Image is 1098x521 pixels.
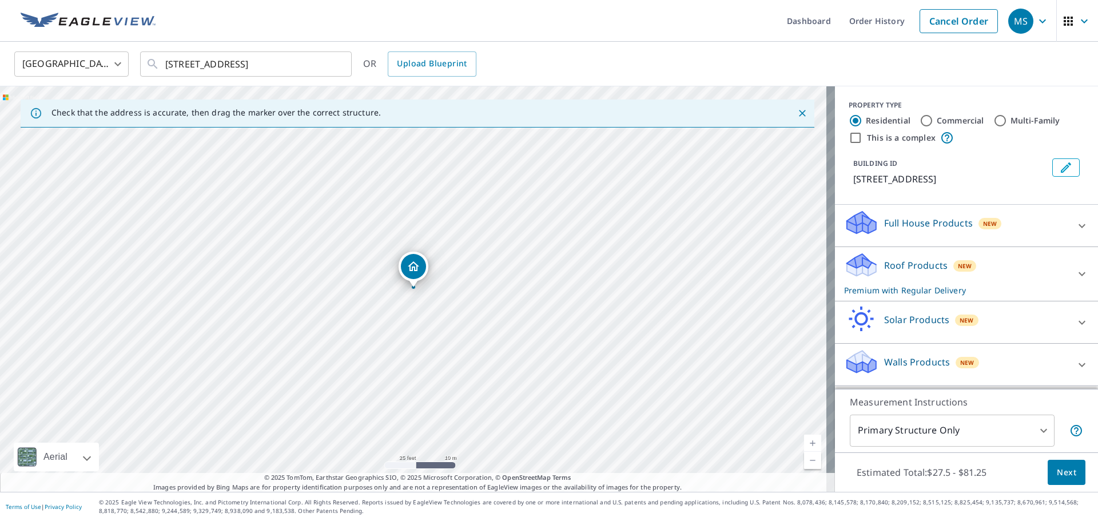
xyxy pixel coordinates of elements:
[884,216,973,230] p: Full House Products
[795,106,810,121] button: Close
[14,443,99,471] div: Aerial
[6,503,82,510] p: |
[960,358,974,367] span: New
[867,132,936,144] label: This is a complex
[51,108,381,118] p: Check that the address is accurate, then drag the marker over the correct structure.
[165,48,328,80] input: Search by address or latitude-longitude
[866,115,910,126] label: Residential
[804,452,821,469] a: Current Level 19, Zoom Out
[804,435,821,452] a: Current Level 19, Zoom In
[99,498,1092,515] p: © 2025 Eagle View Technologies, Inc. and Pictometry International Corp. All Rights Reserved. Repo...
[399,252,428,287] div: Dropped pin, building 1, Residential property, 17523 Teklanika Dr Eagle River, AK 99577
[264,473,571,483] span: © 2025 TomTom, Earthstar Geographics SIO, © 2025 Microsoft Corporation, ©
[1048,460,1085,486] button: Next
[844,252,1089,296] div: Roof ProductsNewPremium with Regular Delivery
[14,48,129,80] div: [GEOGRAPHIC_DATA]
[40,443,71,471] div: Aerial
[853,172,1048,186] p: [STREET_ADDRESS]
[849,100,1084,110] div: PROPERTY TYPE
[958,261,972,271] span: New
[920,9,998,33] a: Cancel Order
[21,13,156,30] img: EV Logo
[850,415,1055,447] div: Primary Structure Only
[552,473,571,482] a: Terms
[6,503,41,511] a: Terms of Use
[848,460,996,485] p: Estimated Total: $27.5 - $81.25
[363,51,476,77] div: OR
[884,258,948,272] p: Roof Products
[844,209,1089,242] div: Full House ProductsNew
[397,57,467,71] span: Upload Blueprint
[853,158,897,168] p: BUILDING ID
[502,473,550,482] a: OpenStreetMap
[960,316,974,325] span: New
[1057,466,1076,480] span: Next
[844,306,1089,339] div: Solar ProductsNew
[937,115,984,126] label: Commercial
[45,503,82,511] a: Privacy Policy
[844,348,1089,381] div: Walls ProductsNew
[983,219,997,228] span: New
[884,313,949,327] p: Solar Products
[388,51,476,77] a: Upload Blueprint
[850,395,1083,409] p: Measurement Instructions
[1011,115,1060,126] label: Multi-Family
[1008,9,1033,34] div: MS
[1069,424,1083,438] span: Your report will include only the primary structure on the property. For example, a detached gara...
[844,284,1068,296] p: Premium with Regular Delivery
[884,355,950,369] p: Walls Products
[1052,158,1080,177] button: Edit building 1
